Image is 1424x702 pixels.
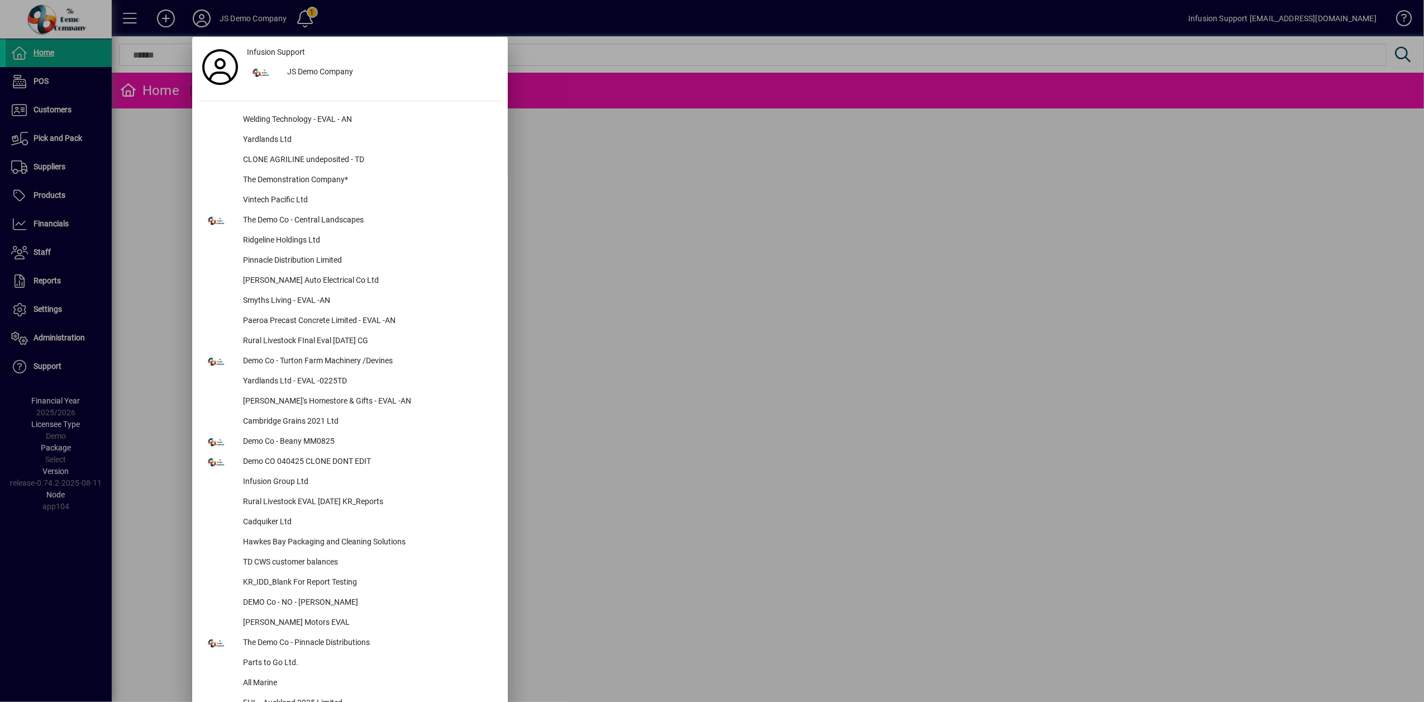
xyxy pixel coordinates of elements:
[198,553,502,573] button: TD CWS customer balances
[198,673,502,694] button: All Marine
[234,311,502,331] div: Paeroa Precast Concrete Limited - EVAL -AN
[234,633,502,653] div: The Demo Co - Pinnacle Distributions
[234,211,502,231] div: The Demo Co - Central Landscapes
[198,492,502,513] button: Rural Livestock EVAL [DATE] KR_Reports
[234,372,502,392] div: Yardlands Ltd - EVAL -0225TD
[198,57,242,77] a: Profile
[234,513,502,533] div: Cadquiker Ltd
[234,653,502,673] div: Parts to Go Ltd.
[198,432,502,452] button: Demo Co - Beany MM0825
[198,170,502,191] button: The Demonstration Company*
[234,573,502,593] div: KR_IDD_Blank For Report Testing
[198,311,502,331] button: Paeroa Precast Concrete Limited - EVAL -AN
[234,593,502,613] div: DEMO Co - NO - [PERSON_NAME]
[198,653,502,673] button: Parts to Go Ltd.
[247,46,305,58] span: Infusion Support
[198,633,502,653] button: The Demo Co - Pinnacle Distributions
[234,291,502,311] div: Smyths Living - EVAL -AN
[198,392,502,412] button: [PERSON_NAME]'s Homestore & Gifts - EVAL -AN
[234,673,502,694] div: All Marine
[234,352,502,372] div: Demo Co - Turton Farm Machinery /Devines
[198,412,502,432] button: Cambridge Grains 2021 Ltd
[198,452,502,472] button: Demo CO 040425 CLONE DONT EDIT
[234,613,502,633] div: [PERSON_NAME] Motors EVAL
[234,191,502,211] div: Vintech Pacific Ltd
[242,42,502,63] a: Infusion Support
[198,251,502,271] button: Pinnacle Distribution Limited
[234,150,502,170] div: CLONE AGRILINE undeposited - TD
[234,553,502,573] div: TD CWS customer balances
[198,533,502,553] button: Hawkes Bay Packaging and Cleaning Solutions
[198,613,502,633] button: [PERSON_NAME] Motors EVAL
[198,291,502,311] button: Smyths Living - EVAL -AN
[234,110,502,130] div: Welding Technology - EVAL - AN
[198,110,502,130] button: Welding Technology - EVAL - AN
[242,63,502,83] button: JS Demo Company
[198,573,502,593] button: KR_IDD_Blank For Report Testing
[198,593,502,613] button: DEMO Co - NO - [PERSON_NAME]
[198,130,502,150] button: Yardlands Ltd
[234,231,502,251] div: Ridgeline Holdings Ltd
[198,150,502,170] button: CLONE AGRILINE undeposited - TD
[198,352,502,372] button: Demo Co - Turton Farm Machinery /Devines
[198,372,502,392] button: Yardlands Ltd - EVAL -0225TD
[234,170,502,191] div: The Demonstration Company*
[234,251,502,271] div: Pinnacle Distribution Limited
[198,472,502,492] button: Infusion Group Ltd
[234,412,502,432] div: Cambridge Grains 2021 Ltd
[234,392,502,412] div: [PERSON_NAME]'s Homestore & Gifts - EVAL -AN
[278,63,502,83] div: JS Demo Company
[198,271,502,291] button: [PERSON_NAME] Auto Electrical Co Ltd
[234,432,502,452] div: Demo Co - Beany MM0825
[198,231,502,251] button: Ridgeline Holdings Ltd
[198,331,502,352] button: Rural Livestock FInal Eval [DATE] CG
[234,492,502,513] div: Rural Livestock EVAL [DATE] KR_Reports
[234,472,502,492] div: Infusion Group Ltd
[234,271,502,291] div: [PERSON_NAME] Auto Electrical Co Ltd
[234,452,502,472] div: Demo CO 040425 CLONE DONT EDIT
[234,130,502,150] div: Yardlands Ltd
[234,533,502,553] div: Hawkes Bay Packaging and Cleaning Solutions
[198,513,502,533] button: Cadquiker Ltd
[234,331,502,352] div: Rural Livestock FInal Eval [DATE] CG
[198,211,502,231] button: The Demo Co - Central Landscapes
[198,191,502,211] button: Vintech Pacific Ltd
